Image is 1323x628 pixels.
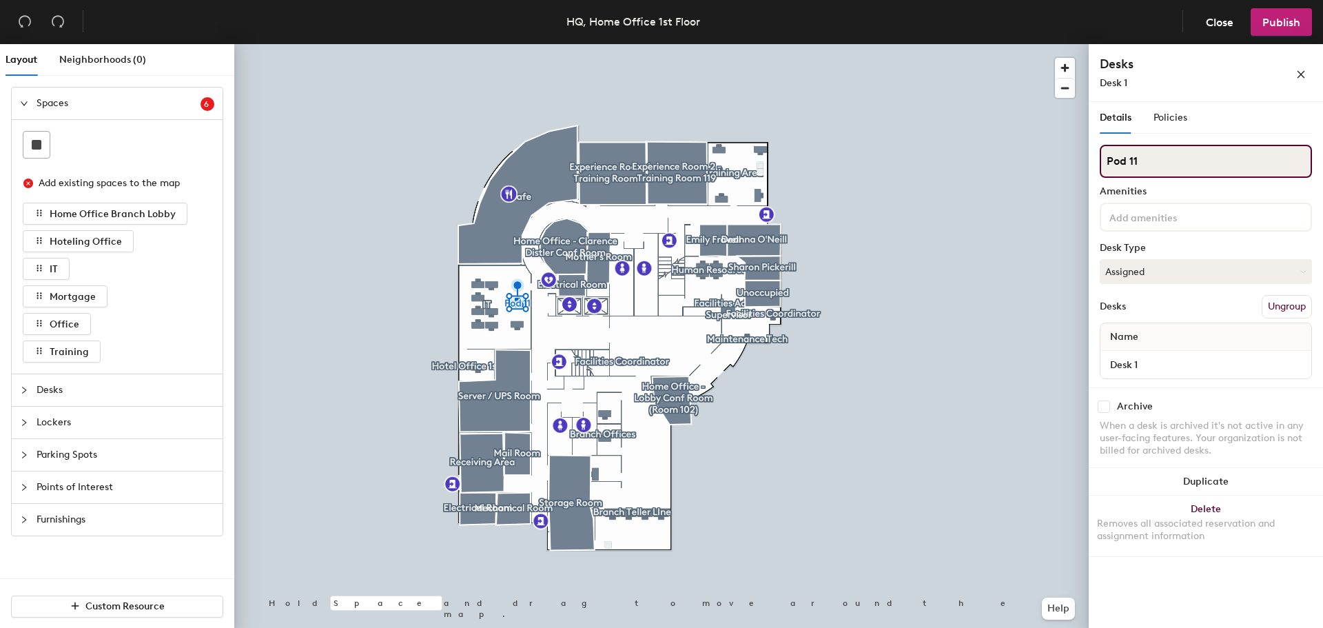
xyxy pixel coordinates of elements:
[50,236,122,247] span: Hoteling Office
[1153,112,1187,123] span: Policies
[1206,16,1233,29] span: Close
[1100,301,1126,312] div: Desks
[1262,295,1312,318] button: Ungroup
[1296,70,1306,79] span: close
[20,418,28,427] span: collapsed
[11,8,39,36] button: Undo (⌘ + Z)
[37,374,214,406] span: Desks
[1042,598,1075,620] button: Help
[1100,259,1312,284] button: Assigned
[37,88,201,119] span: Spaces
[50,208,176,220] span: Home Office Branch Lobby
[20,516,28,524] span: collapsed
[1107,208,1231,225] input: Add amenities
[1262,16,1300,29] span: Publish
[20,386,28,394] span: collapsed
[1089,468,1323,496] button: Duplicate
[37,504,214,536] span: Furnishings
[1097,518,1315,543] div: Removes all associated reservation and assignment information
[39,176,203,191] div: Add existing spaces to the map
[1103,355,1309,374] input: Unnamed desk
[20,99,28,108] span: expanded
[23,341,101,363] button: Training
[37,439,214,471] span: Parking Spots
[1117,401,1153,412] div: Archive
[20,451,28,459] span: collapsed
[23,203,187,225] button: Home Office Branch Lobby
[1100,186,1312,197] div: Amenities
[23,230,134,252] button: Hoteling Office
[1100,55,1251,73] h4: Desks
[20,483,28,492] span: collapsed
[566,13,700,30] div: HQ, Home Office 1st Floor
[50,318,79,330] span: Office
[50,291,96,303] span: Mortgage
[6,54,37,65] span: Layout
[1100,77,1127,89] span: Desk 1
[11,596,223,618] button: Custom Resource
[23,179,33,188] span: close-circle
[23,258,70,280] button: IT
[204,99,212,109] span: 6
[1194,8,1245,36] button: Close
[1089,496,1323,556] button: DeleteRemoves all associated reservation and assignment information
[59,54,146,65] span: Neighborhoods (0)
[1100,112,1131,123] span: Details
[85,600,165,612] span: Custom Resource
[50,346,89,358] span: Training
[1100,243,1312,254] div: Desk Type
[44,8,72,36] button: Redo (⌘ + ⇧ + Z)
[1103,325,1145,350] span: Name
[23,285,107,307] button: Mortgage
[23,313,91,335] button: Office
[50,263,58,275] span: IT
[37,472,214,503] span: Points of Interest
[1251,8,1312,36] button: Publish
[37,407,214,438] span: Lockers
[1100,420,1312,457] div: When a desk is archived it's not active in any user-facing features. Your organization is not bil...
[201,97,214,111] sup: 6
[18,14,32,28] span: undo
